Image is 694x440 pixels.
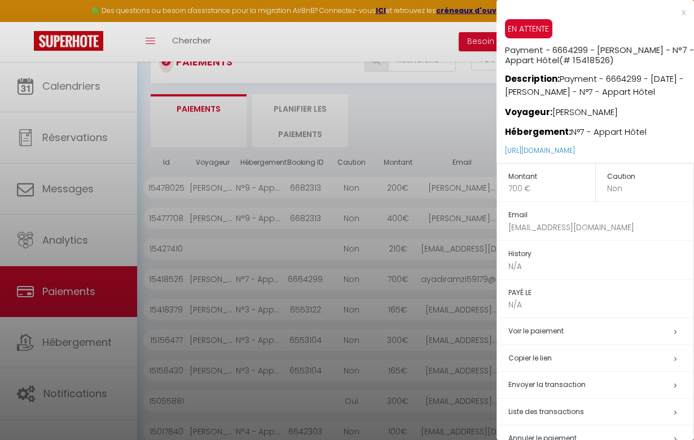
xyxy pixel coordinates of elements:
h5: Payment - 6664299 - [PERSON_NAME] - N°7 - Appart Hôtel [505,38,694,65]
span: EN ATTENTE [505,19,552,38]
p: [EMAIL_ADDRESS][DOMAIN_NAME] [508,222,693,234]
p: Payment - 6664299 - [DATE] - [PERSON_NAME] - N°7 - Appart Hôtel [505,65,694,99]
h5: Montant [508,170,595,183]
p: [PERSON_NAME] [505,99,694,119]
p: N/A [508,299,693,311]
span: Liste des transactions [508,407,584,416]
span: (# 15418526) [559,54,614,66]
h5: History [508,248,693,261]
a: Voir le paiement [508,326,564,336]
h5: PAYÉ LE [508,287,693,300]
p: 700 € [508,183,595,195]
p: N°7 - Appart Hôtel [505,118,694,139]
a: [URL][DOMAIN_NAME] [505,146,575,155]
button: Ouvrir le widget de chat LiveChat [9,5,43,38]
h5: Email [508,209,693,222]
strong: Voyageur: [505,106,552,118]
p: Non [607,183,694,195]
h5: Copier le lien [508,352,693,365]
span: Envoyer la transaction [508,380,586,389]
strong: Description: [505,73,560,85]
div: x [497,6,686,19]
strong: Hébergement: [505,126,571,138]
p: N/A [508,261,693,272]
h5: Caution [607,170,694,183]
